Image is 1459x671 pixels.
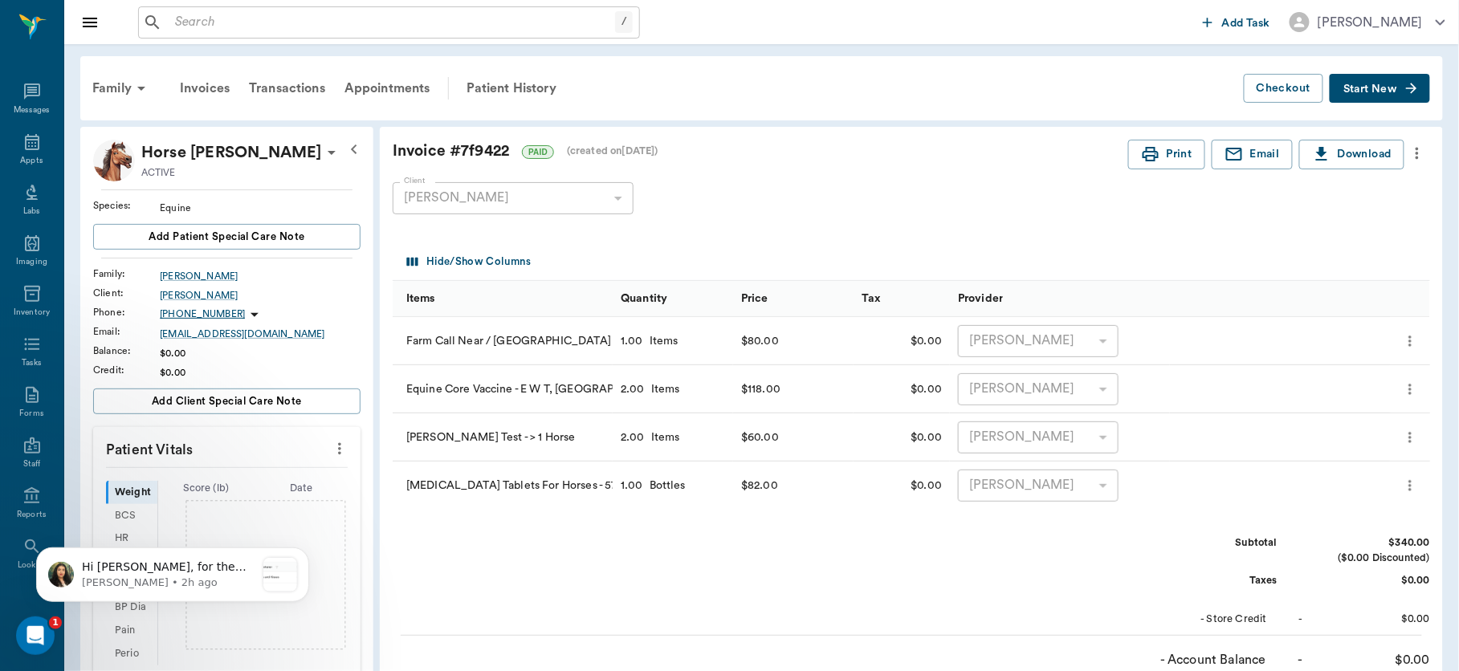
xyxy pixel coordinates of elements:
button: Add client Special Care Note [93,388,361,414]
div: Provider [958,276,1003,321]
div: Items [393,281,613,317]
div: Date [254,481,349,496]
button: Start New [1330,74,1430,104]
div: 2.00 [621,429,645,445]
div: Tax [854,281,950,317]
span: Add client Special Care Note [152,392,302,410]
div: $0.00 [854,365,950,413]
a: [PERSON_NAME] [160,269,361,283]
div: Items [406,276,435,321]
button: Add Task [1196,7,1277,37]
div: Family : [93,266,160,281]
div: Weight [106,481,157,504]
div: Invoice # 7f9422 [393,140,1128,163]
div: $80.00 [741,329,779,353]
div: Inventory [14,307,50,319]
div: [PERSON_NAME] [958,421,1119,453]
div: Equine Core Vaccine - E W T, [GEOGRAPHIC_DATA], [MEDICAL_DATA] [393,365,613,413]
div: - [1298,650,1303,669]
div: ($0.00 Discounted) [1310,551,1430,566]
button: Download [1299,140,1404,169]
div: Forms [19,408,43,420]
span: Add patient Special Care Note [149,228,304,246]
div: $0.00 [854,462,950,510]
div: Quantity [613,281,733,317]
div: [PERSON_NAME] [1318,13,1423,32]
div: $60.00 [741,425,779,449]
div: Tax [862,276,880,321]
div: 1.00 [621,333,643,349]
div: BCS [106,504,157,527]
div: Staff [23,458,40,470]
div: 2.00 [621,381,645,397]
div: $0.00 [160,365,361,380]
div: Balance : [93,344,160,358]
div: [PERSON_NAME] [958,373,1119,405]
div: Quantity [621,276,667,321]
button: Select columns [403,250,535,274]
p: [PHONE_NUMBER] [160,307,245,321]
div: 1.00 [621,478,643,494]
div: Price [741,276,768,321]
input: Search [169,11,615,34]
span: PAID [523,146,553,158]
div: $0.00 [854,413,950,462]
button: Checkout [1244,74,1323,104]
div: $340.00 [1310,535,1430,551]
a: [EMAIL_ADDRESS][DOMAIN_NAME] [160,327,361,341]
div: Email : [93,324,160,339]
div: (created on [DATE] ) [567,144,658,159]
div: Perio [106,642,157,665]
a: Transactions [239,69,335,108]
div: Subtotal [1157,535,1278,551]
p: Horse [PERSON_NAME] [141,140,322,165]
div: Pain [106,619,157,642]
div: Reports [17,509,47,521]
div: Client : [93,286,160,300]
div: Phone : [93,305,160,319]
div: [PERSON_NAME] [958,470,1119,502]
div: Provider [950,281,1170,317]
div: $0.00 [1310,650,1430,669]
div: Taxes [1157,573,1278,588]
div: - Store Credit [1147,612,1267,627]
button: Email [1212,140,1293,169]
div: Items [645,381,680,397]
iframe: Intercom live chat [16,616,55,655]
div: / [615,11,633,33]
button: more [327,435,353,462]
a: Invoices [170,69,239,108]
a: [PERSON_NAME] [160,288,361,303]
iframe: Intercom notifications message [12,515,333,628]
div: - [1299,612,1303,627]
button: more [1398,472,1422,499]
p: Patient Vitals [93,427,361,467]
div: Appts [20,155,43,167]
button: more [1398,327,1422,355]
div: [PERSON_NAME] [958,325,1119,357]
label: Client [404,175,426,186]
div: Items [645,429,680,445]
button: Print [1128,140,1205,169]
div: Labs [23,205,40,218]
div: Imaging [16,256,47,268]
button: [PERSON_NAME] [1277,7,1458,37]
div: Farm Call Near / [GEOGRAPHIC_DATA] [393,317,613,365]
div: [MEDICAL_DATA] Tablets For Horses - 57mg - 60ct [393,462,613,510]
div: - Account Balance [1146,650,1266,669]
a: Patient History [457,69,566,108]
div: Equine [160,201,361,215]
div: Appointments [335,69,440,108]
button: more [1404,140,1430,167]
div: Score ( lb ) [158,481,254,496]
img: Profile Image [93,140,135,181]
button: Close drawer [74,6,106,39]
